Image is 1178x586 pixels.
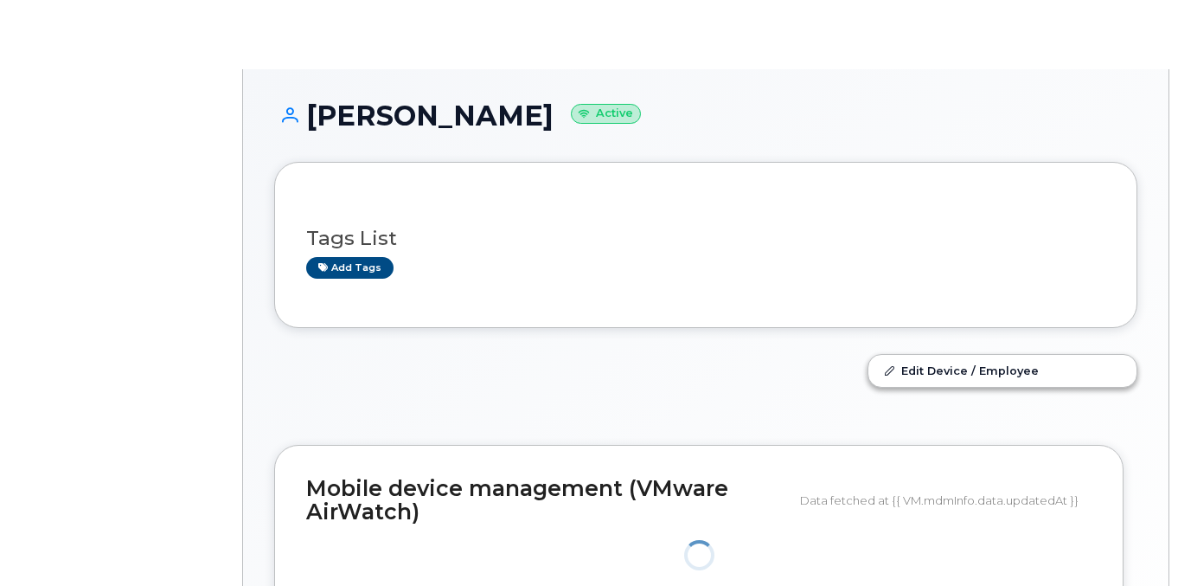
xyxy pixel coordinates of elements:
h2: Mobile device management (VMware AirWatch) [306,477,787,525]
small: Active [571,104,641,124]
div: Data fetched at {{ VM.mdmInfo.data.updatedAt }} [800,484,1092,517]
h3: Tags List [306,228,1105,249]
a: Add tags [306,257,394,279]
a: Edit Device / Employee [868,355,1136,386]
h1: [PERSON_NAME] [274,100,1137,131]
